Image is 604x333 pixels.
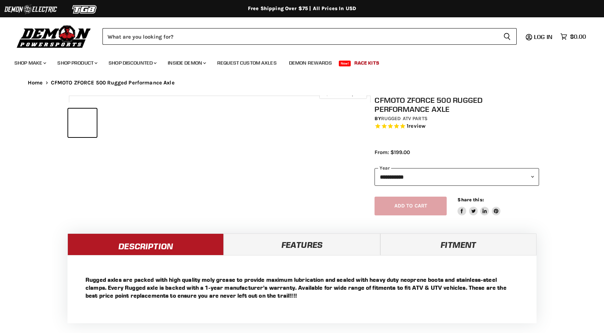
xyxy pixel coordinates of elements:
[570,33,586,40] span: $0.00
[339,61,351,66] span: New!
[408,123,425,130] span: review
[375,168,539,186] select: year
[557,31,590,42] a: $0.00
[14,23,93,49] img: Demon Powersports
[375,115,539,123] div: by
[162,56,210,70] a: Inside Demon
[323,91,363,96] span: Click to expand
[381,115,428,122] a: Rugged ATV Parts
[212,56,282,70] a: Request Custom Axles
[9,53,584,70] ul: Main menu
[407,123,425,130] span: 1 reviews
[103,56,161,70] a: Shop Discounted
[58,3,112,16] img: TGB Logo 2
[102,28,517,45] form: Product
[458,197,500,216] aside: Share this:
[224,233,380,255] a: Features
[67,233,224,255] a: Description
[86,276,518,299] p: Rugged axles are packed with high quality moly grease to provide maximum lubrication and sealed w...
[498,28,517,45] button: Search
[9,56,51,70] a: Shop Make
[68,109,97,137] button: IMAGE thumbnail
[375,123,539,130] span: Rated 5.0 out of 5 stars 1 reviews
[51,80,175,86] span: CFMOTO ZFORCE 500 Rugged Performance Axle
[380,233,537,255] a: Fitment
[284,56,337,70] a: Demon Rewards
[4,3,58,16] img: Demon Electric Logo 2
[375,96,539,114] h1: CFMOTO ZFORCE 500 Rugged Performance Axle
[534,33,552,40] span: Log in
[102,28,498,45] input: Search
[13,80,591,86] nav: Breadcrumbs
[375,149,410,155] span: From: $199.00
[28,80,43,86] a: Home
[52,56,102,70] a: Shop Product
[13,5,591,12] div: Free Shipping Over $75 | All Prices In USD
[349,56,385,70] a: Race Kits
[531,34,557,40] a: Log in
[458,197,483,202] span: Share this:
